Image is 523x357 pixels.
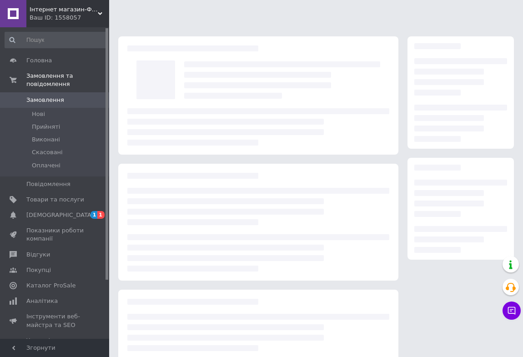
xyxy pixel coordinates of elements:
[97,211,105,219] span: 1
[30,5,98,14] span: Інтернет магазин-Фантастичний букет
[26,72,109,88] span: Замовлення та повідомлення
[32,148,63,156] span: Скасовані
[26,312,84,329] span: Інструменти веб-майстра та SEO
[30,14,109,22] div: Ваш ID: 1558057
[32,123,60,131] span: Прийняті
[32,136,60,144] span: Виконані
[91,211,98,219] span: 1
[26,282,75,290] span: Каталог ProSale
[26,56,52,65] span: Головна
[32,110,45,118] span: Нові
[26,211,94,219] span: [DEMOGRAPHIC_DATA]
[26,196,84,204] span: Товари та послуги
[503,302,521,320] button: Чат з покупцем
[26,226,84,243] span: Показники роботи компанії
[26,297,58,305] span: Аналітика
[26,266,51,274] span: Покупці
[26,180,70,188] span: Повідомлення
[5,32,107,48] input: Пошук
[32,161,60,170] span: Оплачені
[26,251,50,259] span: Відгуки
[26,96,64,104] span: Замовлення
[26,337,84,353] span: Управління сайтом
